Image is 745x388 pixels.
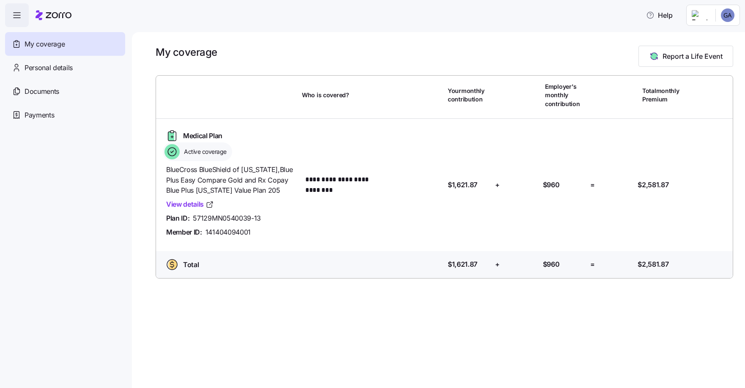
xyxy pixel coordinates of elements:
span: BlueCross BlueShield of [US_STATE] , Blue Plus Easy Compare Gold and Rx Copay Blue Plus [US_STATE... [166,164,295,196]
span: = [590,180,595,190]
span: $960 [543,180,560,190]
h1: My coverage [156,46,217,59]
span: Report a Life Event [663,51,723,61]
a: Payments [5,103,125,127]
span: $1,621.87 [448,180,477,190]
span: Your monthly contribution [448,87,490,104]
a: View details [166,199,214,210]
span: Total [183,260,199,270]
button: Report a Life Event [638,46,733,67]
span: + [495,259,500,270]
span: $2,581.87 [638,259,668,270]
span: Plan ID: [166,213,189,224]
span: My coverage [25,39,65,49]
span: Documents [25,86,59,97]
img: Employer logo [692,10,709,20]
a: Personal details [5,56,125,79]
span: + [495,180,500,190]
span: Help [646,10,673,20]
span: Medical Plan [183,131,222,141]
span: Personal details [25,63,73,73]
span: Who is covered? [302,91,349,99]
a: Documents [5,79,125,103]
span: $2,581.87 [638,180,668,190]
span: $960 [543,259,560,270]
a: My coverage [5,32,125,56]
span: 141404094001 [205,227,251,238]
span: Employer's monthly contribution [545,82,587,108]
span: 57129MN0540039-13 [193,213,261,224]
span: Total monthly Premium [642,87,684,104]
span: Active coverage [181,148,227,156]
span: $1,621.87 [448,259,477,270]
span: = [590,259,595,270]
span: Payments [25,110,54,120]
button: Help [639,7,679,24]
span: Member ID: [166,227,202,238]
img: 8773c25ce3d40786f1e45df3c2e1c09a [721,8,734,22]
